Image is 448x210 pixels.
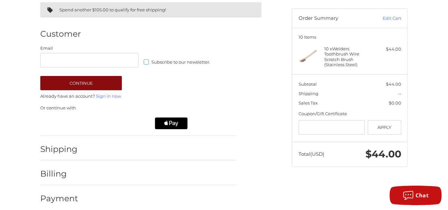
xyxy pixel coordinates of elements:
h4: 10 x Welders Toothbrush Wire Scratch Brush (Stainless Steel) [324,46,374,67]
h2: Billing [40,169,78,179]
a: Edit Cart [368,15,401,22]
span: $44.00 [386,81,401,87]
button: Chat [390,186,442,205]
h2: Payment [40,193,78,204]
span: Chat [416,192,429,199]
p: Already have an account? [40,93,236,100]
span: Spend another $105.00 to qualify for free shipping! [59,7,166,12]
label: Email [40,45,138,52]
div: Coupon/Gift Certificate [299,111,401,117]
h2: Customer [40,29,81,39]
div: $44.00 [376,46,401,53]
span: Sales Tax [299,100,318,105]
span: Subtotal [299,81,317,87]
span: -- [398,91,401,96]
span: $0.00 [389,100,401,105]
h3: 10 Items [299,34,401,40]
button: Apply [368,120,401,135]
span: Subscribe to our newsletter. [151,59,210,65]
a: Sign in now [96,93,121,99]
span: $44.00 [365,148,401,160]
iframe: PayPal-paypal [38,117,90,129]
span: Total (USD) [299,151,324,157]
button: Continue [40,76,122,90]
iframe: PayPal-paylater [96,117,148,129]
span: Shipping [299,91,318,96]
p: Or continue with [40,105,236,111]
input: Gift Certificate or Coupon Code [299,120,365,135]
h3: Order Summary [299,15,368,22]
h2: Shipping [40,144,78,154]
